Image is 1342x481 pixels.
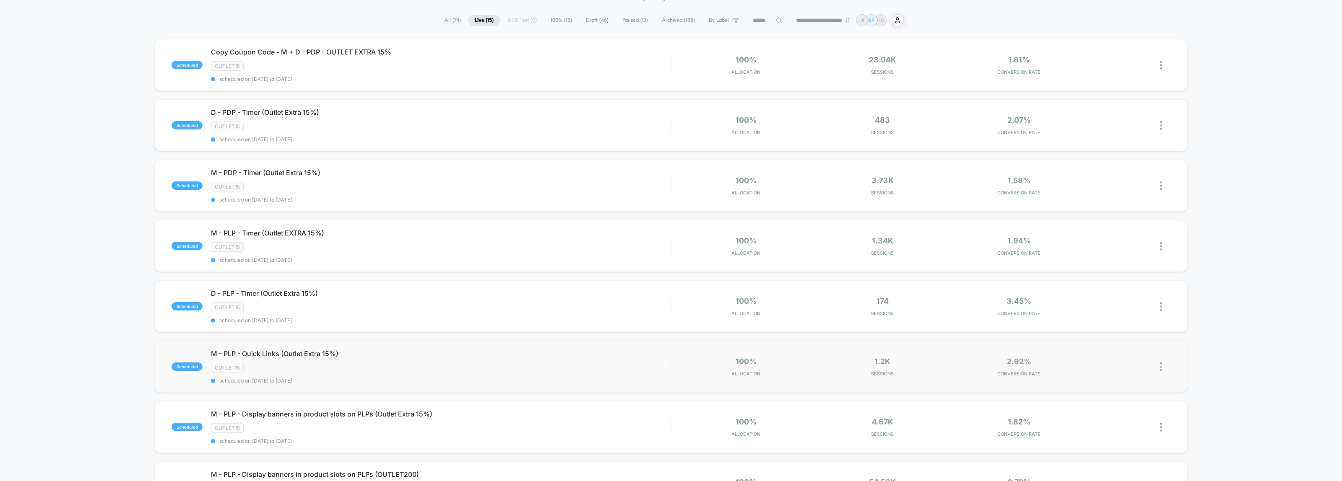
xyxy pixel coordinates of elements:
[953,190,1085,196] span: CONVERSION RATE
[736,297,757,305] span: 100%
[1007,236,1031,245] span: 1.94%
[211,168,671,177] span: M - PDP - Timer (Outlet Extra 15%)
[211,197,671,203] span: scheduled on [DATE] to [DATE]
[953,129,1085,135] span: CONVERSION RATE
[845,18,850,23] img: end
[953,69,1085,75] span: CONVERSION RATE
[211,317,671,323] span: scheduled on [DATE] to [DATE]
[544,15,578,26] span: 100% ( 15 )
[1160,242,1162,251] img: close
[1007,357,1031,366] span: 2.92%
[876,297,889,305] span: 174
[869,55,896,64] span: 23.04k
[875,116,890,124] span: 483
[1007,116,1031,124] span: 2.07%
[172,181,203,190] span: scheduled
[211,122,244,131] span: OUTLET15
[816,371,949,377] span: Sessions
[816,69,949,75] span: Sessions
[1160,423,1162,432] img: close
[736,176,757,185] span: 100%
[874,357,890,366] span: 1.2k
[468,15,500,26] span: Live ( 15 )
[211,438,671,444] span: scheduled on [DATE] to [DATE]
[211,182,244,191] span: OUTLET15
[211,61,244,71] span: OUTLET15
[816,190,949,196] span: Sessions
[1006,297,1031,305] span: 3.45%
[580,15,615,26] span: Draft ( 46 )
[731,69,760,75] span: Allocation
[731,310,760,316] span: Allocation
[1160,302,1162,311] img: close
[616,15,654,26] span: Paused ( 13 )
[816,129,949,135] span: Sessions
[172,242,203,250] span: scheduled
[877,17,884,23] p: GG
[953,371,1085,377] span: CONVERSION RATE
[731,129,760,135] span: Allocation
[872,417,893,426] span: 4.67k
[816,250,949,256] span: Sessions
[211,48,671,56] span: Copy Coupon Code - M + D - PDP - OUTLET EXTRA 15%
[211,378,671,384] span: scheduled on [DATE] to [DATE]
[953,431,1085,437] span: CONVERSION RATE
[736,116,757,124] span: 100%
[1008,55,1030,64] span: 1.81%
[211,470,671,478] span: M - PLP - Display banners in product slots on PLPs (OUTLET200)
[731,431,760,437] span: Allocation
[211,423,244,433] span: OUTLET15
[731,371,760,377] span: Allocation
[1160,181,1162,190] img: close
[736,55,757,64] span: 100%
[172,302,203,310] span: scheduled
[211,257,671,263] span: scheduled on [DATE] to [DATE]
[731,190,760,196] span: Allocation
[1160,362,1162,371] img: close
[1160,61,1162,70] img: close
[211,108,671,116] span: D - PDP - Timer (Outlet Extra 15%)
[211,289,671,297] span: D - PLP - Timer (Outlet Extra 15%)
[211,136,671,142] span: scheduled on [DATE] to [DATE]
[172,362,203,371] span: scheduled
[211,363,244,372] span: OUTLET15
[211,349,671,358] span: M - PLP - Quick Links (Outlet Extra 15%)
[211,303,244,312] span: OUTLET15
[816,310,949,316] span: Sessions
[736,357,757,366] span: 100%
[211,229,671,237] span: M - PLP - Timer (Outlet EXTRA 15%)
[655,15,701,26] span: Archived ( 185 )
[211,410,671,418] span: M - PLP - Display banners in product slots on PLPs (Outlet Extra 15%)
[731,250,760,256] span: Allocation
[438,15,467,26] span: All ( 74 )
[871,176,894,185] span: 3.73k
[172,423,203,431] span: scheduled
[1008,417,1030,426] span: 1.82%
[953,250,1085,256] span: CONVERSION RATE
[872,236,893,245] span: 1.34k
[709,17,729,23] span: By Label
[1007,176,1030,185] span: 1.58%
[736,236,757,245] span: 100%
[172,121,203,129] span: scheduled
[736,417,757,426] span: 100%
[868,17,875,23] p: RB
[172,61,203,69] span: scheduled
[953,310,1085,316] span: CONVERSION RATE
[816,431,949,437] span: Sessions
[211,76,671,82] span: scheduled on [DATE] to [DATE]
[860,17,864,23] p: JI
[211,242,244,252] span: OUTLET15
[1160,121,1162,130] img: close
